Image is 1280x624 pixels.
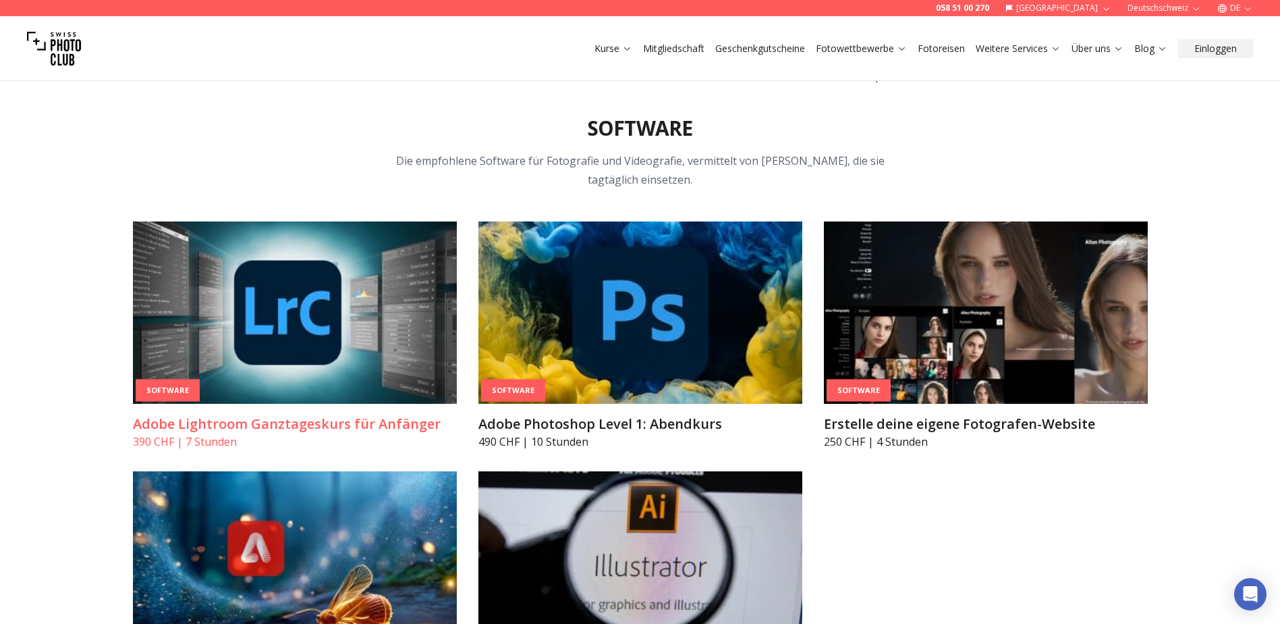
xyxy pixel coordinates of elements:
p: 490 CHF | 10 Stunden [478,434,802,450]
a: Adobe Photoshop Level 1: AbendkursSoftwareAdobe Photoshop Level 1: Abendkurs490 CHF | 10 Stunden [478,222,802,450]
img: Adobe Photoshop Level 1: Abendkurs [478,222,802,404]
h3: Adobe Lightroom Ganztageskurs für Anfänger [133,415,457,434]
button: Kurse [589,39,638,58]
button: Blog [1129,39,1173,58]
img: Swiss photo club [27,22,81,76]
div: Software [827,380,891,402]
h3: Erstelle deine eigene Fotografen-Website [824,415,1148,434]
a: Adobe Lightroom Ganztageskurs für AnfängerSoftwareAdobe Lightroom Ganztageskurs für Anfänger390 C... [133,222,457,450]
button: Fotoreisen [912,39,970,58]
a: Fotowettbewerbe [816,42,907,55]
button: Weitere Services [970,39,1066,58]
img: Adobe Lightroom Ganztageskurs für Anfänger [133,222,457,404]
span: Die empfohlene Software für Fotografie und Videografie, vermittelt von [PERSON_NAME], die sie tag... [396,153,885,187]
button: Über uns [1066,39,1129,58]
h2: Software [588,116,693,140]
p: 390 CHF | 7 Stunden [133,434,457,450]
button: Fotowettbewerbe [810,39,912,58]
a: Blog [1134,42,1167,55]
p: 250 CHF | 4 Stunden [824,434,1148,450]
a: Erstelle deine eigene Fotografen-WebsiteSoftwareErstelle deine eigene Fotografen-Website250 CHF |... [824,222,1148,450]
a: Mitgliedschaft [643,42,704,55]
a: Weitere Services [976,42,1061,55]
div: Software [481,380,545,402]
a: Fotoreisen [918,42,965,55]
div: Software [136,380,200,402]
img: Erstelle deine eigene Fotografen-Website [824,222,1148,404]
button: Mitgliedschaft [638,39,710,58]
div: Open Intercom Messenger [1234,578,1267,610]
a: Geschenkgutscheine [715,42,805,55]
a: 058 51 00 270 [936,3,989,14]
button: Geschenkgutscheine [710,39,810,58]
a: Über uns [1072,42,1123,55]
button: Einloggen [1178,39,1253,58]
h3: Adobe Photoshop Level 1: Abendkurs [478,415,802,434]
a: Kurse [594,42,632,55]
